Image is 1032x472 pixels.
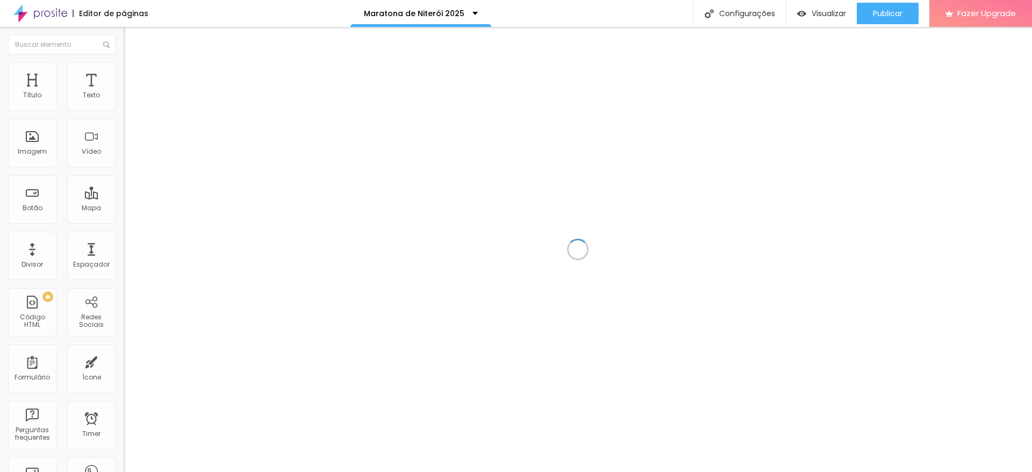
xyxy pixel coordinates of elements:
span: Publicar [873,9,902,18]
div: Texto [83,91,100,99]
img: Icone [705,9,714,18]
div: Formulário [15,374,50,381]
button: Publicar [857,3,919,24]
p: Maratona de Niterói 2025 [364,10,464,17]
div: Redes Sociais [70,313,112,329]
div: Mapa [82,204,101,212]
div: Espaçador [73,261,110,268]
div: Título [23,91,41,99]
span: Visualizar [812,9,846,18]
div: Código HTML [11,313,53,329]
div: Imagem [18,148,47,155]
button: Visualizar [786,3,857,24]
input: Buscar elemento [8,35,116,54]
img: view-1.svg [797,9,806,18]
div: Timer [82,430,101,438]
div: Divisor [21,261,43,268]
div: Ícone [82,374,101,381]
div: Vídeo [82,148,101,155]
span: Fazer Upgrade [957,9,1016,18]
div: Perguntas frequentes [11,426,53,442]
div: Editor de páginas [73,10,148,17]
img: Icone [103,41,110,48]
div: Botão [23,204,42,212]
